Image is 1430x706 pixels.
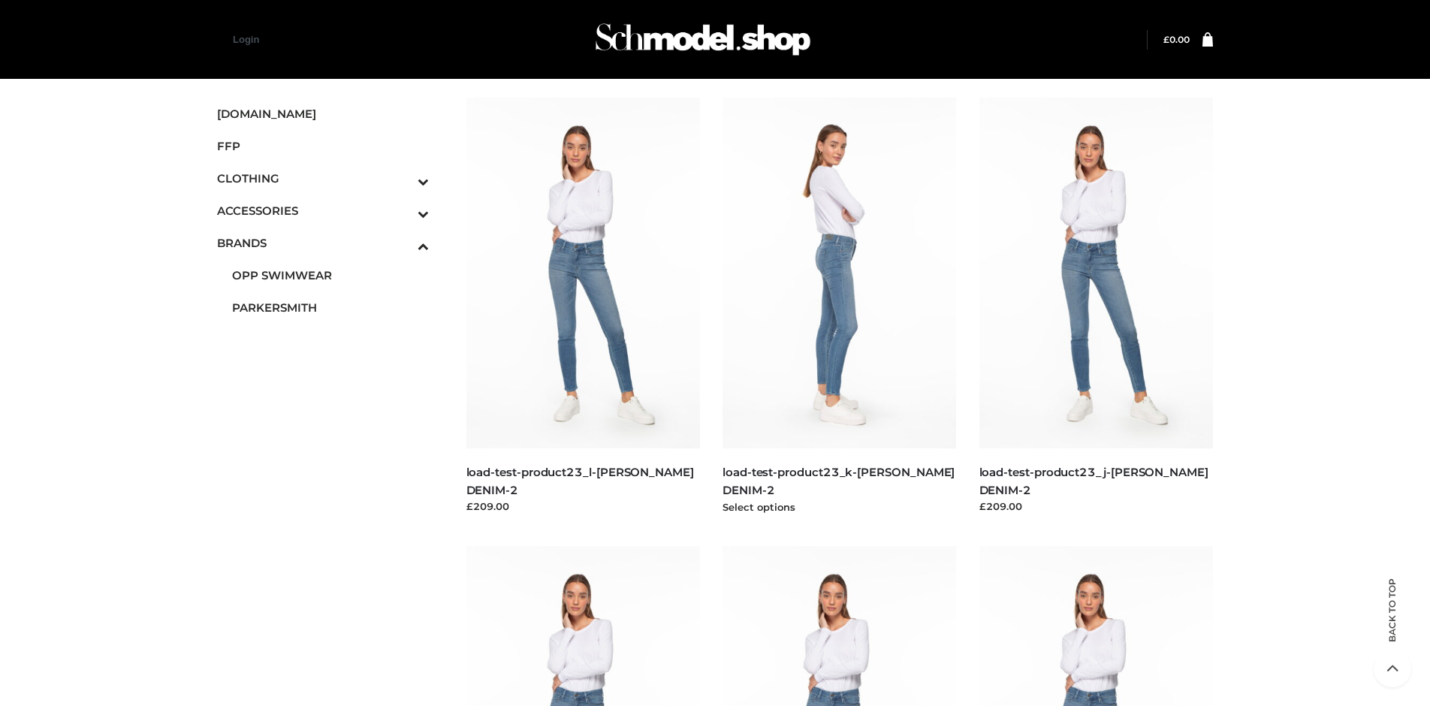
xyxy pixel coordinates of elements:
a: load-test-product23_k-[PERSON_NAME] DENIM-2 [723,465,955,496]
div: £209.00 [979,499,1214,514]
a: FFP [217,130,429,162]
a: load-test-product23_l-[PERSON_NAME] DENIM-2 [466,465,694,496]
a: CLOTHINGToggle Submenu [217,162,429,195]
span: OPP SWIMWEAR [232,267,429,284]
div: £209.00 [466,499,701,514]
a: Select options [723,501,795,513]
span: FFP [217,137,429,155]
span: Back to top [1374,605,1411,642]
a: OPP SWIMWEAR [232,259,429,291]
button: Toggle Submenu [376,227,429,259]
a: load-test-product23_j-[PERSON_NAME] DENIM-2 [979,465,1208,496]
a: PARKERSMITH [232,291,429,324]
span: ACCESSORIES [217,202,429,219]
a: ACCESSORIESToggle Submenu [217,195,429,227]
a: [DOMAIN_NAME] [217,98,429,130]
span: BRANDS [217,234,429,252]
a: BRANDSToggle Submenu [217,227,429,259]
a: Login [233,34,259,45]
button: Toggle Submenu [376,195,429,227]
a: £0.00 [1163,34,1190,45]
span: CLOTHING [217,170,429,187]
img: Schmodel Admin 964 [590,10,816,69]
span: PARKERSMITH [232,299,429,316]
button: Toggle Submenu [376,162,429,195]
span: £ [1163,34,1169,45]
span: [DOMAIN_NAME] [217,105,429,122]
bdi: 0.00 [1163,34,1190,45]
